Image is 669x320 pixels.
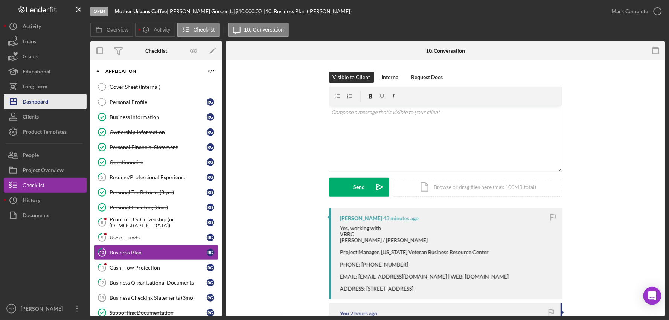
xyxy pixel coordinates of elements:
[207,98,214,106] div: R G
[94,215,218,230] a: 8Proof of U.S. Citizenship (or [DEMOGRAPHIC_DATA])RG
[114,8,167,14] b: Mother Urbans Coffee
[4,208,87,223] button: Documents
[235,8,264,14] div: $10,000.00
[94,110,218,125] a: Business InformationRG
[110,174,207,180] div: Resume/Professional Experience
[382,72,400,83] div: Internal
[207,264,214,271] div: R G
[23,79,47,96] div: Long-Term
[145,48,167,54] div: Checklist
[110,216,207,229] div: Proof of U.S. Citizenship (or [DEMOGRAPHIC_DATA])
[105,69,198,73] div: Application
[110,189,207,195] div: Personal Tax Returns (3 yrs)
[94,275,218,290] a: 12Business Organizational DocumentsRG
[94,79,218,94] a: Cover Sheet (Internal)
[194,27,215,33] label: Checklist
[23,34,36,51] div: Loans
[101,220,103,225] tspan: 8
[4,109,87,124] button: Clients
[23,94,48,111] div: Dashboard
[9,307,14,311] text: AP
[110,295,207,301] div: Business Checking Statements (3mo)
[154,27,170,33] label: Activity
[94,140,218,155] a: Personal Financial StatementRG
[99,296,104,300] tspan: 13
[228,23,289,37] button: 10. Conversation
[329,178,389,197] button: Send
[207,174,214,181] div: R G
[207,234,214,241] div: R G
[135,23,175,37] button: Activity
[4,79,87,94] a: Long-Term
[340,215,383,221] div: [PERSON_NAME]
[353,178,365,197] div: Send
[107,27,128,33] label: Overview
[94,185,218,200] a: Personal Tax Returns (3 yrs)RG
[23,49,38,66] div: Grants
[100,280,104,285] tspan: 12
[94,155,218,170] a: QuestionnaireRG
[4,178,87,193] button: Checklist
[4,148,87,163] a: People
[340,311,349,317] div: You
[168,8,235,14] div: [PERSON_NAME] Goeceritz |
[207,158,214,166] div: R G
[207,279,214,286] div: R G
[643,287,661,305] div: Open Intercom Messenger
[23,148,39,165] div: People
[207,309,214,317] div: R G
[351,311,378,317] time: 2025-08-20 16:10
[612,4,648,19] div: Mark Complete
[110,204,207,210] div: Personal Checking (3mo)
[110,114,207,120] div: Business Information
[177,23,220,37] button: Checklist
[94,245,218,260] a: 10Business PlanRG
[4,301,87,316] button: AP[PERSON_NAME]
[207,189,214,196] div: R G
[94,290,218,305] a: 13Business Checking Statements (3mo)RG
[94,260,218,275] a: 11Cash Flow ProjectionRG
[207,204,214,211] div: R G
[110,129,207,135] div: Ownership Information
[23,178,44,195] div: Checklist
[207,294,214,302] div: R G
[110,310,207,316] div: Supporting Documentation
[23,64,50,81] div: Educational
[94,170,218,185] a: 5Resume/Professional ExperienceRG
[340,225,509,292] div: Yes, working with VBRC [PERSON_NAME] / [PERSON_NAME] Project Manager, [US_STATE] Veteran Business...
[4,193,87,208] button: History
[114,8,168,14] div: |
[94,230,218,245] a: 9Use of FundsRG
[94,125,218,140] a: Ownership InformationRG
[4,19,87,34] button: Activity
[411,72,443,83] div: Request Docs
[4,34,87,49] button: Loans
[110,144,207,150] div: Personal Financial Statement
[23,208,49,225] div: Documents
[110,280,207,286] div: Business Organizational Documents
[110,235,207,241] div: Use of Funds
[4,163,87,178] button: Project Overview
[264,8,352,14] div: | 10. Business Plan ([PERSON_NAME])
[4,49,87,64] button: Grants
[94,94,218,110] a: Personal ProfileRG
[4,64,87,79] button: Educational
[101,235,104,240] tspan: 9
[4,94,87,109] button: Dashboard
[604,4,665,19] button: Mark Complete
[207,143,214,151] div: R G
[207,219,214,226] div: R G
[110,250,207,256] div: Business Plan
[101,175,103,180] tspan: 5
[384,215,419,221] time: 2025-08-20 17:42
[426,48,465,54] div: 10. Conversation
[110,265,207,271] div: Cash Flow Projection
